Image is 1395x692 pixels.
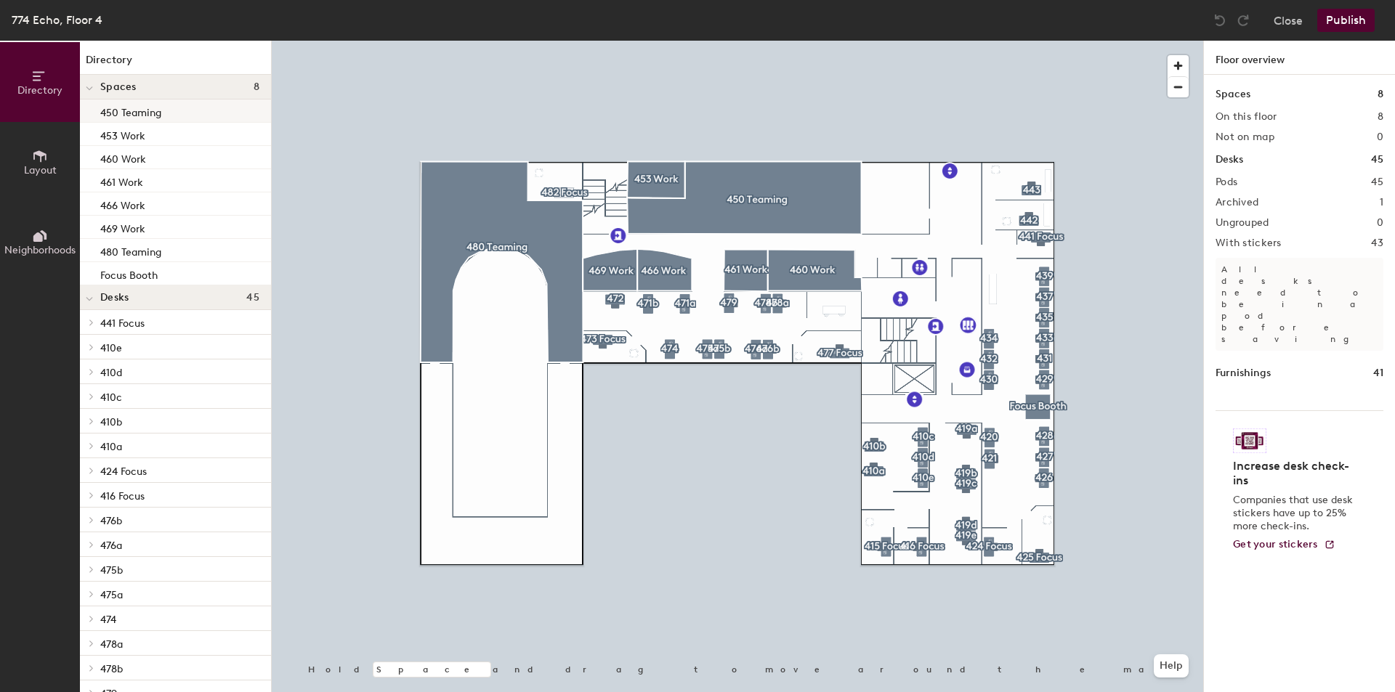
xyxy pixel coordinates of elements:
[1216,237,1282,249] h2: With stickers
[1216,365,1271,381] h1: Furnishings
[1216,131,1274,143] h2: Not on map
[1216,152,1243,168] h1: Desks
[1213,13,1227,28] img: Undo
[100,515,122,527] span: 476b
[12,11,102,29] div: 774 Echo, Floor 4
[1233,428,1266,453] img: Sticker logo
[1371,176,1383,188] h2: 45
[100,589,123,601] span: 475a
[100,317,145,330] span: 441 Focus
[100,172,143,189] p: 461 Work
[1371,152,1383,168] h1: 45
[1378,86,1383,102] h1: 8
[100,149,146,166] p: 460 Work
[1233,538,1318,550] span: Get your stickers
[100,195,145,212] p: 466 Work
[1377,217,1383,229] h2: 0
[1204,41,1395,75] h1: Floor overview
[100,102,161,119] p: 450 Teaming
[100,490,145,502] span: 416 Focus
[100,242,161,259] p: 480 Teaming
[1378,111,1383,123] h2: 8
[100,126,145,142] p: 453 Work
[1317,9,1375,32] button: Publish
[100,638,123,651] span: 478a
[100,416,122,428] span: 410b
[1216,258,1383,351] p: All desks need to be in a pod before saving
[100,564,123,577] span: 475b
[1380,197,1383,208] h2: 1
[1233,539,1335,551] a: Get your stickers
[1373,365,1383,381] h1: 41
[100,465,147,478] span: 424 Focus
[1377,131,1383,143] h2: 0
[1216,111,1277,123] h2: On this floor
[17,84,62,97] span: Directory
[1216,197,1258,208] h2: Archived
[100,342,122,354] span: 410e
[100,540,122,552] span: 476a
[1274,9,1303,32] button: Close
[246,292,259,304] span: 45
[1216,176,1237,188] h2: Pods
[80,52,271,75] h1: Directory
[100,367,122,379] span: 410d
[24,164,57,176] span: Layout
[1216,217,1269,229] h2: Ungrouped
[1233,494,1357,533] p: Companies that use desk stickers have up to 25% more check-ins.
[254,81,259,93] span: 8
[100,391,122,404] span: 410c
[1154,654,1189,677] button: Help
[100,614,116,626] span: 474
[1371,237,1383,249] h2: 43
[1236,13,1250,28] img: Redo
[100,441,122,453] span: 410a
[100,663,123,675] span: 478b
[1233,459,1357,488] h4: Increase desk check-ins
[100,265,158,282] p: Focus Booth
[100,81,137,93] span: Spaces
[100,292,129,304] span: Desks
[4,244,76,256] span: Neighborhoods
[1216,86,1250,102] h1: Spaces
[100,219,145,235] p: 469 Work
